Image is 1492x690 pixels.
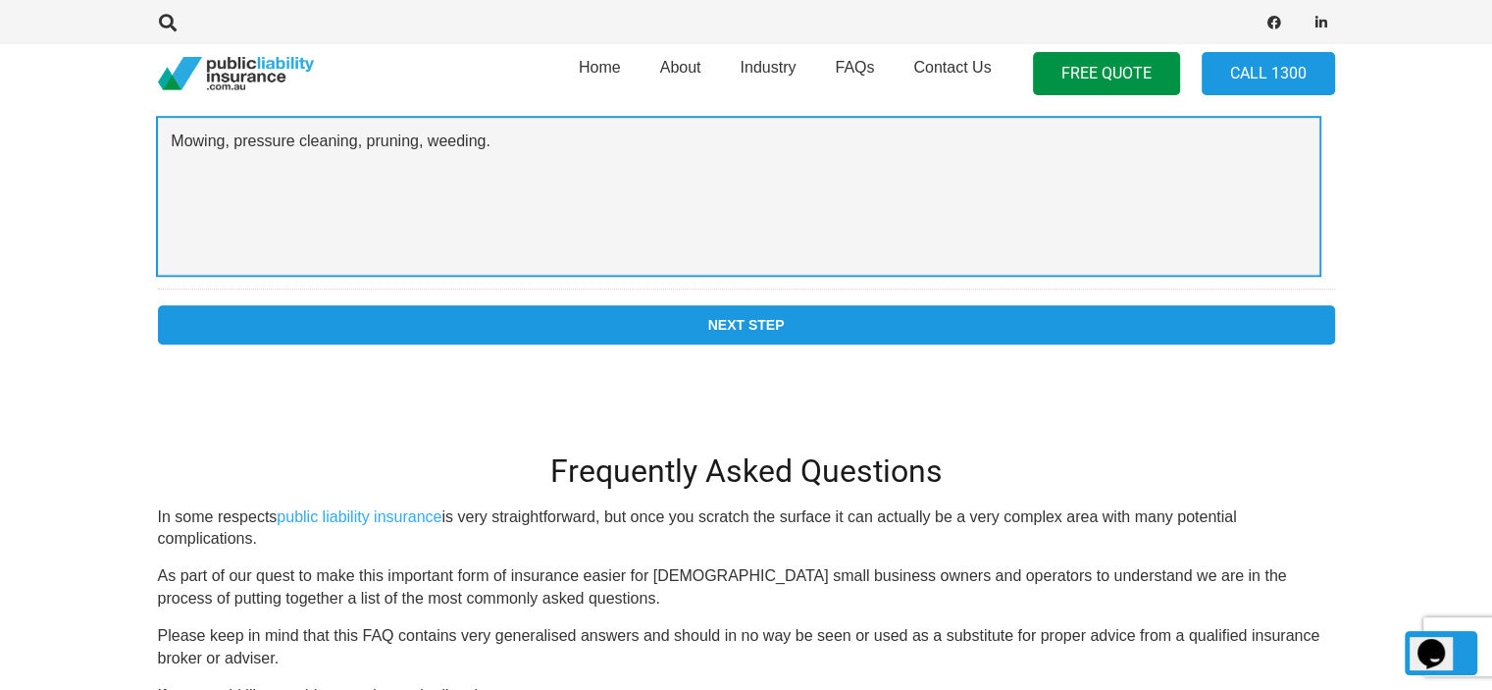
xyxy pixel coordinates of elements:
[1260,9,1288,36] a: Facebook
[158,305,1335,345] input: Next Step
[1202,52,1335,96] a: Call 1300
[1410,611,1472,670] iframe: chat widget
[277,508,441,525] a: public liability insurance
[720,38,815,109] a: Industry
[579,59,621,76] span: Home
[158,625,1335,669] p: Please keep in mind that this FAQ contains very generalised answers and should in no way be seen ...
[149,14,188,31] a: Search
[1405,631,1477,675] a: Back to top
[158,565,1335,610] p: As part of our quest to make this important form of insurance easier for [DEMOGRAPHIC_DATA] small...
[559,38,641,109] a: Home
[913,59,991,76] span: Contact Us
[894,38,1010,109] a: Contact Us
[641,38,721,109] a: About
[158,452,1335,490] h2: Frequently Asked Questions
[1033,52,1180,96] a: FREE QUOTE
[815,38,894,109] a: FAQs
[660,59,701,76] span: About
[158,57,314,91] a: pli_logotransparent
[835,59,874,76] span: FAQs
[158,506,1335,551] p: In some respects is very straightforward, but once you scratch the surface it can actually be a v...
[740,59,796,76] span: Industry
[1308,9,1335,36] a: LinkedIn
